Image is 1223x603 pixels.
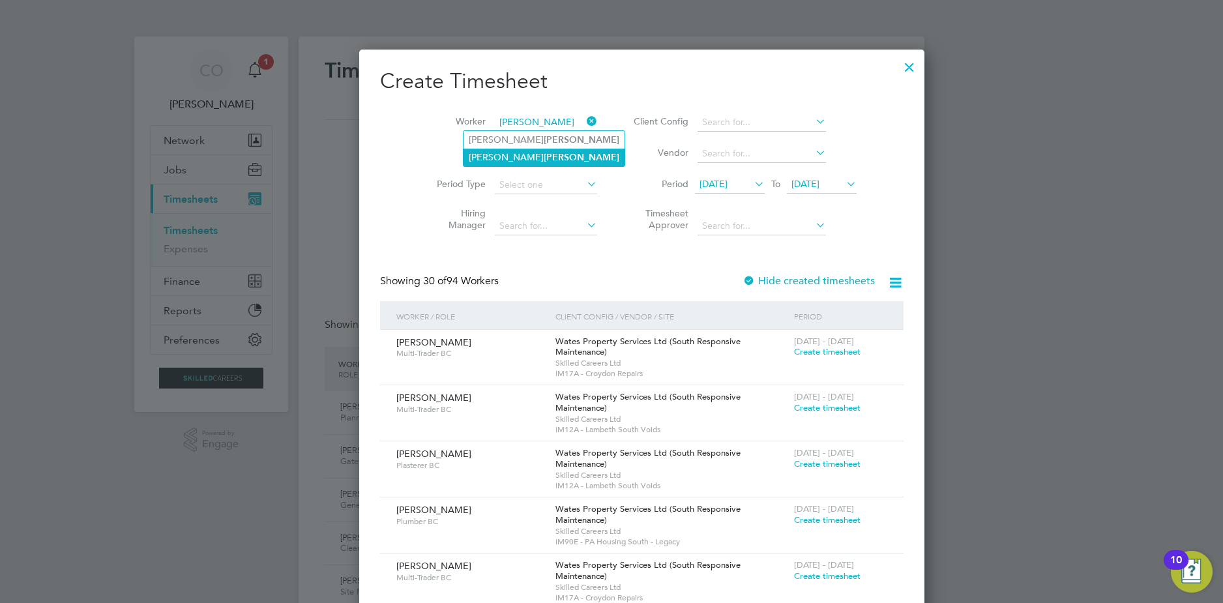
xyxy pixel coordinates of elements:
span: Multi-Trader BC [396,572,546,583]
li: [PERSON_NAME] [464,149,625,166]
b: [PERSON_NAME] [544,134,619,145]
label: Period Type [427,178,486,190]
label: Vendor [630,147,688,158]
span: Create timesheet [794,402,861,413]
div: 10 [1170,560,1182,577]
input: Search for... [495,217,597,235]
span: IM90E - PA Housing South - Legacy [555,537,788,547]
label: Timesheet Approver [630,207,688,231]
span: [DATE] - [DATE] [794,559,854,570]
span: [PERSON_NAME] [396,504,471,516]
span: IM12A - Lambeth South Voids [555,480,788,491]
span: Skilled Careers Ltd [555,526,788,537]
label: Site [427,147,486,158]
input: Search for... [698,217,826,235]
span: [DATE] - [DATE] [794,447,854,458]
span: Multi-Trader BC [396,348,546,359]
span: [PERSON_NAME] [396,336,471,348]
span: [DATE] [791,178,819,190]
input: Search for... [698,145,826,163]
div: Worker / Role [393,301,552,331]
span: Wates Property Services Ltd (South Responsive Maintenance) [555,559,741,581]
span: [DATE] - [DATE] [794,391,854,402]
div: Showing [380,274,501,288]
span: Skilled Careers Ltd [555,414,788,424]
label: Period [630,178,688,190]
label: Hiring Manager [427,207,486,231]
label: Hide created timesheets [743,274,875,287]
div: Period [791,301,891,331]
span: [PERSON_NAME] [396,392,471,404]
span: IM12A - Lambeth South Voids [555,424,788,435]
span: Skilled Careers Ltd [555,358,788,368]
li: [PERSON_NAME] [464,131,625,149]
span: Create timesheet [794,570,861,581]
span: Plasterer BC [396,460,546,471]
span: To [767,175,784,192]
span: Multi-Trader BC [396,404,546,415]
span: Skilled Careers Ltd [555,582,788,593]
span: Skilled Careers Ltd [555,470,788,480]
span: 30 of [423,274,447,287]
span: IM17A - Croydon Repairs [555,593,788,603]
span: [PERSON_NAME] [396,560,471,572]
span: Wates Property Services Ltd (South Responsive Maintenance) [555,447,741,469]
span: [DATE] - [DATE] [794,503,854,514]
span: IM17A - Croydon Repairs [555,368,788,379]
span: [PERSON_NAME] [396,448,471,460]
span: Wates Property Services Ltd (South Responsive Maintenance) [555,336,741,358]
input: Search for... [698,113,826,132]
input: Search for... [495,113,597,132]
span: Create timesheet [794,346,861,357]
span: Wates Property Services Ltd (South Responsive Maintenance) [555,503,741,525]
span: 94 Workers [423,274,499,287]
label: Client Config [630,115,688,127]
input: Select one [495,176,597,194]
b: [PERSON_NAME] [544,152,619,163]
span: Create timesheet [794,458,861,469]
div: Client Config / Vendor / Site [552,301,791,331]
span: Wates Property Services Ltd (South Responsive Maintenance) [555,391,741,413]
span: Plumber BC [396,516,546,527]
h2: Create Timesheet [380,68,904,95]
button: Open Resource Center, 10 new notifications [1171,551,1213,593]
label: Worker [427,115,486,127]
span: Create timesheet [794,514,861,525]
span: [DATE] [700,178,728,190]
span: [DATE] - [DATE] [794,336,854,347]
